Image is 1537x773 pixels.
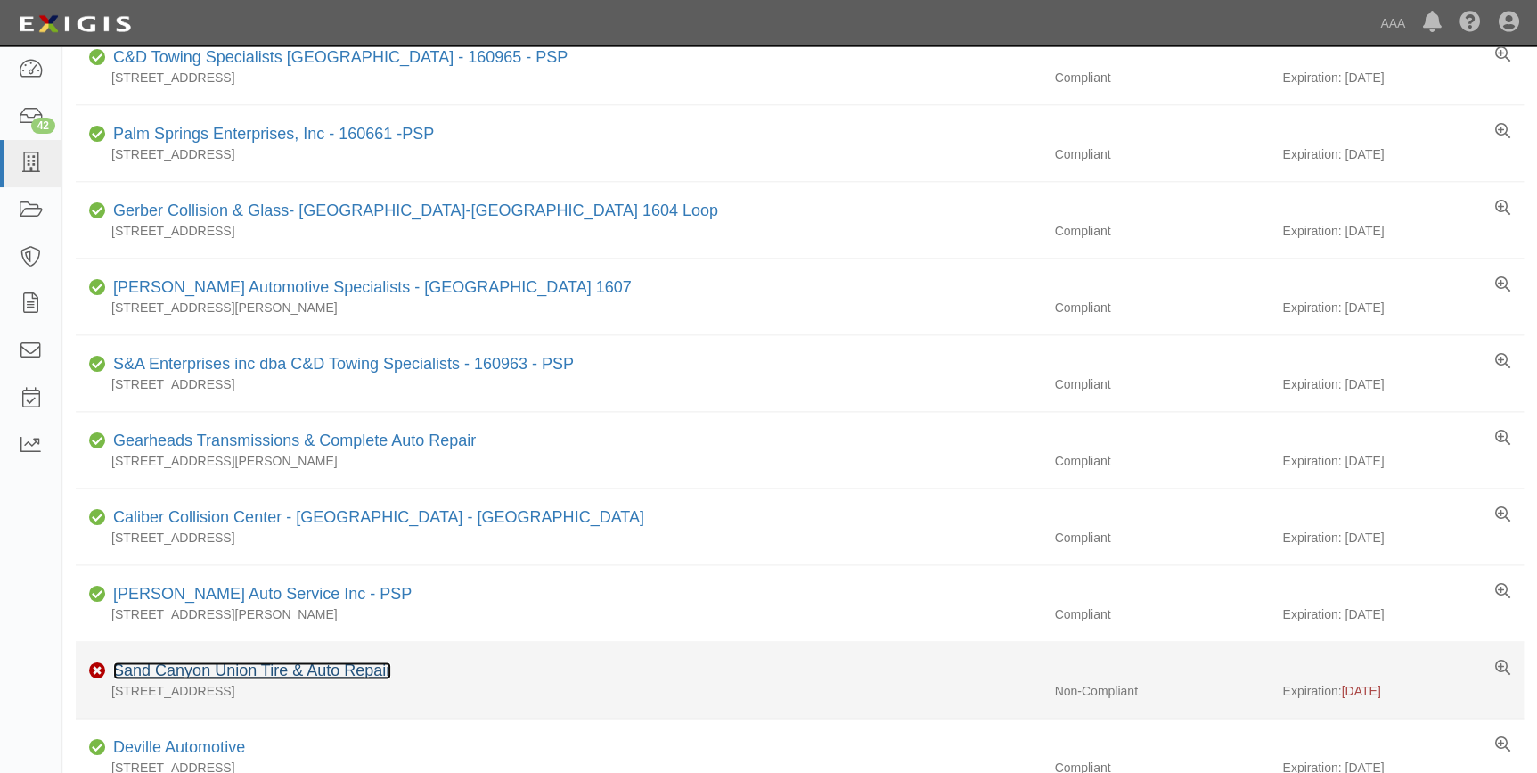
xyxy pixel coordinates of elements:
[1495,353,1510,371] a: View results summary
[113,738,245,756] a: Deville Automotive
[106,506,644,530] div: Caliber Collision Center - Los Angeles - Downtown
[1495,506,1510,524] a: View results summary
[106,46,568,70] div: C&D Towing Specialists Pasadena - 160965 - PSP
[89,128,106,141] i: Compliant
[89,282,106,294] i: Compliant
[76,682,1041,700] div: [STREET_ADDRESS]
[113,355,574,373] a: S&A Enterprises inc dba C&D Towing Specialists - 160963 - PSP
[31,118,55,134] div: 42
[89,205,106,218] i: Compliant
[113,585,412,603] a: [PERSON_NAME] Auto Service Inc - PSP
[106,736,245,760] div: Deville Automotive
[89,435,106,448] i: Compliant
[1041,145,1282,163] div: Compliant
[1495,276,1510,294] a: View results summary
[106,583,412,606] div: Gauthier Auto Service Inc - PSP
[106,123,434,146] div: Palm Springs Enterprises, Inc - 160661 -PSP
[113,432,476,449] a: Gearheads Transmissions & Complete Auto Repair
[76,299,1041,317] div: [STREET_ADDRESS][PERSON_NAME]
[1282,605,1524,623] div: Expiration: [DATE]
[76,605,1041,623] div: [STREET_ADDRESS][PERSON_NAME]
[106,276,632,300] div: Austin's Automotive Specialists - North Austin 1607
[1041,682,1282,700] div: Non-Compliant
[1371,5,1414,41] a: AAA
[76,69,1041,86] div: [STREET_ADDRESS]
[106,353,574,376] div: S&A Enterprises inc dba C&D Towing Specialists - 160963 - PSP
[76,452,1041,470] div: [STREET_ADDRESS][PERSON_NAME]
[1282,682,1524,700] div: Expiration:
[89,358,106,371] i: Compliant
[1282,222,1524,240] div: Expiration: [DATE]
[1495,660,1510,678] a: View results summary
[76,222,1041,240] div: [STREET_ADDRESS]
[113,201,718,219] a: Gerber Collision & Glass- [GEOGRAPHIC_DATA]-[GEOGRAPHIC_DATA] 1604 Loop
[1341,684,1380,698] span: [DATE]
[1041,222,1282,240] div: Compliant
[1041,529,1282,547] div: Compliant
[1495,123,1510,141] a: View results summary
[89,665,106,678] i: Non-Compliant
[1495,46,1510,64] a: View results summary
[1282,145,1524,163] div: Expiration: [DATE]
[106,660,391,683] div: Sand Canyon Union Tire & Auto Repair
[1495,583,1510,601] a: View results summary
[1282,69,1524,86] div: Expiration: [DATE]
[76,529,1041,547] div: [STREET_ADDRESS]
[106,430,476,453] div: Gearheads Transmissions & Complete Auto Repair
[1041,299,1282,317] div: Compliant
[76,375,1041,393] div: [STREET_ADDRESS]
[113,662,391,679] a: Sand Canyon Union Tire & Auto Repair
[1495,736,1510,754] a: View results summary
[89,512,106,524] i: Compliant
[89,52,106,64] i: Compliant
[1495,200,1510,218] a: View results summary
[1041,605,1282,623] div: Compliant
[1282,375,1524,393] div: Expiration: [DATE]
[13,8,136,40] img: logo-5460c22ac91f19d4615b14bd174203de0afe785f0fc80cf4dbbc73dc1793850b.png
[113,125,434,143] a: Palm Springs Enterprises, Inc - 160661 -PSP
[1495,430,1510,448] a: View results summary
[1282,452,1524,470] div: Expiration: [DATE]
[113,508,644,526] a: Caliber Collision Center - [GEOGRAPHIC_DATA] - [GEOGRAPHIC_DATA]
[1041,452,1282,470] div: Compliant
[1282,299,1524,317] div: Expiration: [DATE]
[113,48,568,66] a: C&D Towing Specialists [GEOGRAPHIC_DATA] - 160965 - PSP
[113,278,632,296] a: [PERSON_NAME] Automotive Specialists - [GEOGRAPHIC_DATA] 1607
[89,742,106,754] i: Compliant
[76,145,1041,163] div: [STREET_ADDRESS]
[1041,69,1282,86] div: Compliant
[1459,12,1481,34] i: Help Center - Complianz
[1041,375,1282,393] div: Compliant
[89,588,106,601] i: Compliant
[106,200,718,223] div: Gerber Collision & Glass- San Antonio-TX 1604 Loop
[1282,529,1524,547] div: Expiration: [DATE]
